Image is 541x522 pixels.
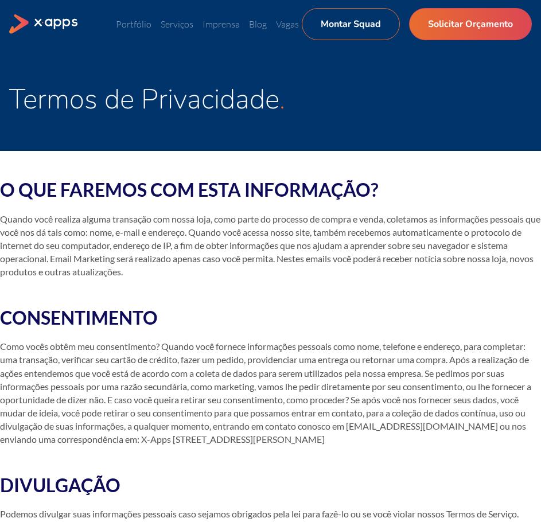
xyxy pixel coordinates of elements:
[9,85,285,114] h1: Termos de Privacidade
[203,18,240,30] a: Imprensa
[302,8,400,40] a: Montar Squad
[116,18,151,30] a: Portfólio
[249,18,267,30] a: Blog
[276,18,299,30] a: Vagas
[161,18,193,30] a: Serviços
[409,8,532,40] a: Solicitar Orçamento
